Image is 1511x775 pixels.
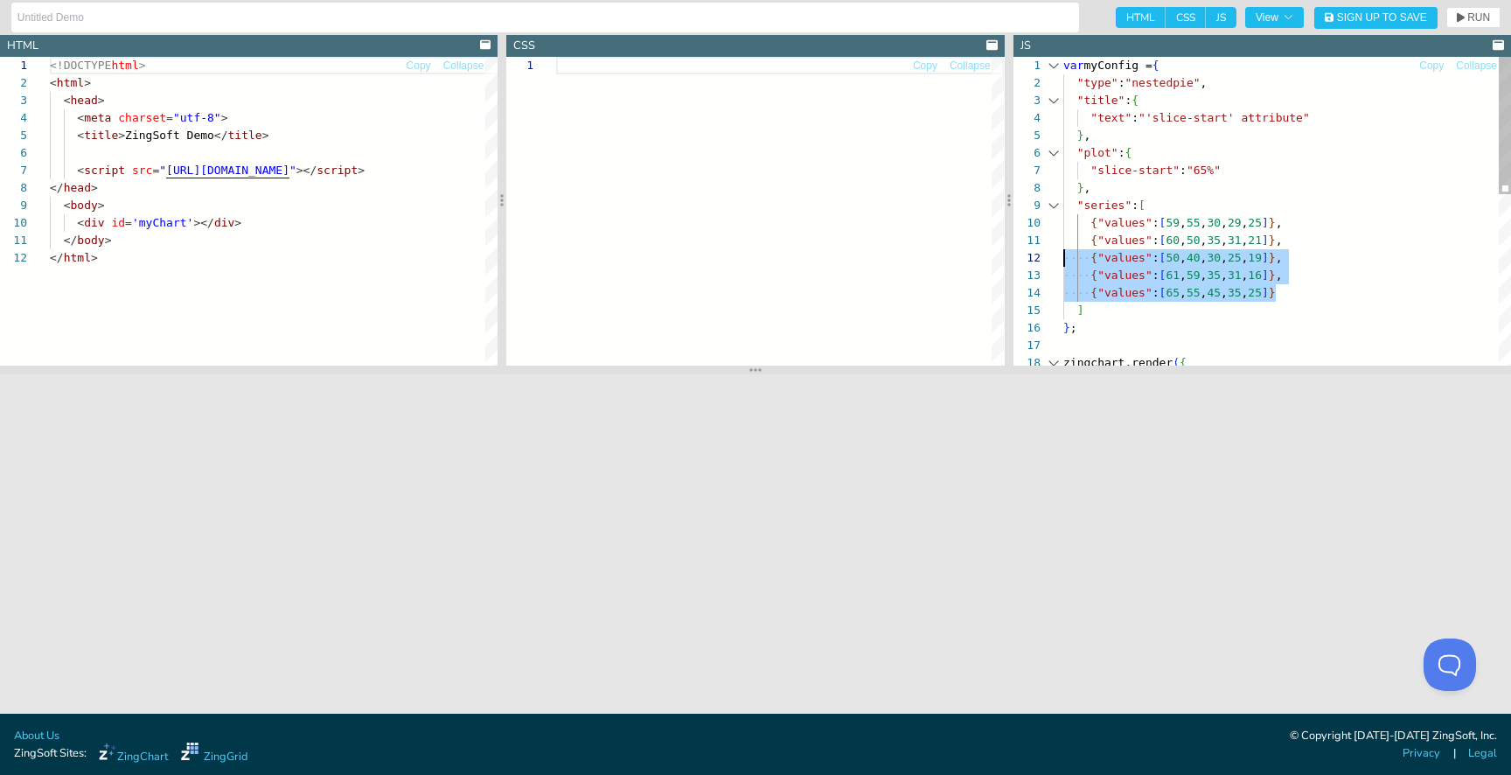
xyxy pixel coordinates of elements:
span: "series" [1076,199,1132,212]
span: , [1180,286,1187,299]
span: Sign Up to Save [1337,12,1427,23]
span: "values" [1097,216,1152,229]
span: : [1152,286,1159,299]
span: : [1118,76,1125,89]
span: 25 [1248,216,1262,229]
span: , [1275,251,1282,264]
span: < [50,76,57,89]
span: title [84,129,118,142]
span: html [57,76,84,89]
span: < [64,199,71,212]
span: charset [118,111,166,124]
span: "values" [1097,234,1152,247]
span: > [84,76,91,89]
span: , [1221,234,1228,247]
span: < [77,216,84,229]
span: ; [1069,321,1076,334]
span: : [1152,234,1159,247]
span: title [228,129,262,142]
span: var [1063,59,1083,72]
span: Collapse [950,60,991,71]
div: 11 [1013,232,1041,249]
div: Click to collapse the range. [1042,197,1065,214]
span: { [1090,251,1097,264]
span: </ [64,234,78,247]
div: 6 [1013,144,1041,162]
span: script [84,164,125,177]
span: 61 [1166,269,1180,282]
span: } [1269,286,1276,299]
span: > [105,234,112,247]
span: > [98,199,105,212]
span: <!DOCTYPE [50,59,111,72]
span: head [64,181,91,194]
div: Click to collapse the range. [1042,354,1065,372]
span: Collapse [1456,60,1497,71]
span: "values" [1097,251,1152,264]
button: Copy [912,58,938,74]
span: RUN [1467,12,1490,23]
span: " [159,164,166,177]
span: Copy [1419,60,1444,71]
span: > [262,129,269,142]
span: : [1152,251,1159,264]
div: © Copyright [DATE]-[DATE] ZingSoft, Inc. [1290,728,1497,745]
span: { [1132,94,1138,107]
span: "text" [1090,111,1132,124]
span: [ [1159,216,1166,229]
span: 25 [1228,251,1242,264]
span: > [118,129,125,142]
span: 50 [1166,251,1180,264]
span: { [1090,286,1097,299]
span: { [1125,146,1132,159]
span: : [1180,164,1187,177]
span: { [1090,269,1097,282]
button: RUN [1446,7,1501,28]
span: : [1125,94,1132,107]
span: 50 [1187,234,1201,247]
span: [ [1159,234,1166,247]
span: : [1118,146,1125,159]
a: Legal [1468,745,1497,762]
span: > [221,111,228,124]
div: Click to collapse the range. [1042,144,1065,162]
span: src [132,164,152,177]
span: , [1241,216,1248,229]
div: Click to collapse the range. [1042,92,1065,109]
span: ] [1076,304,1083,317]
div: 5 [1013,127,1041,144]
span: body [70,199,97,212]
span: , [1241,251,1248,264]
div: checkbox-group [1116,7,1236,28]
span: , [1241,234,1248,247]
span: 35 [1207,234,1221,247]
span: </ [214,129,228,142]
span: < [64,94,71,107]
span: { [1152,59,1159,72]
div: 12 [1013,249,1041,267]
span: ] [1262,269,1269,282]
span: 16 [1248,269,1262,282]
div: HTML [7,38,38,54]
span: 21 [1248,234,1262,247]
span: , [1275,216,1282,229]
span: , [1083,181,1090,194]
span: 60 [1166,234,1180,247]
div: 1 [1013,57,1041,74]
span: : [1152,216,1159,229]
span: = [166,111,173,124]
div: 14 [1013,284,1041,302]
span: , [1180,216,1187,229]
span: ></ [296,164,317,177]
span: [ [1138,199,1145,212]
span: ] [1262,251,1269,264]
span: id [111,216,125,229]
span: > [139,59,146,72]
span: [ [1159,251,1166,264]
a: ZingChart [99,743,168,765]
span: "values" [1097,269,1152,282]
div: 10 [1013,214,1041,232]
span: Copy [407,60,431,71]
span: | [1453,745,1456,762]
span: , [1200,251,1207,264]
